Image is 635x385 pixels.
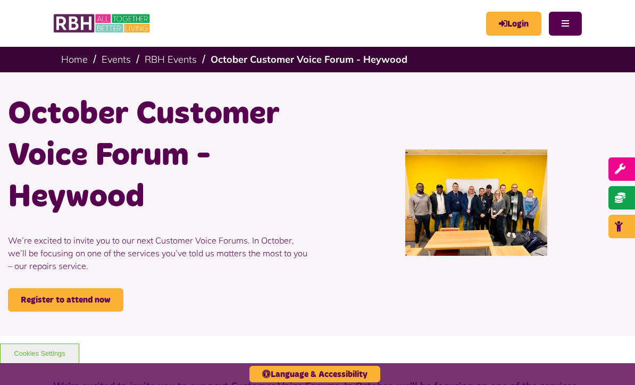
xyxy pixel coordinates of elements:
[8,288,123,312] a: Register to attend now
[549,12,582,36] button: Navigation
[587,337,635,385] iframe: Netcall Web Assistant for live chat
[249,366,380,382] button: Language & Accessibility
[211,53,407,65] a: October Customer Voice Forum - Heywood
[145,53,197,65] a: RBH Events
[8,218,310,288] p: We’re excited to invite you to our next Customer Voice Forums. In October, we’ll be focusing on o...
[53,11,152,36] img: RBH
[61,53,88,65] a: Home
[102,53,131,65] a: Events
[8,94,310,218] h1: October Customer Voice Forum - Heywood
[405,149,547,256] img: Group photo of customers and colleagues at the Lighthouse Project
[486,12,541,36] a: MyRBH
